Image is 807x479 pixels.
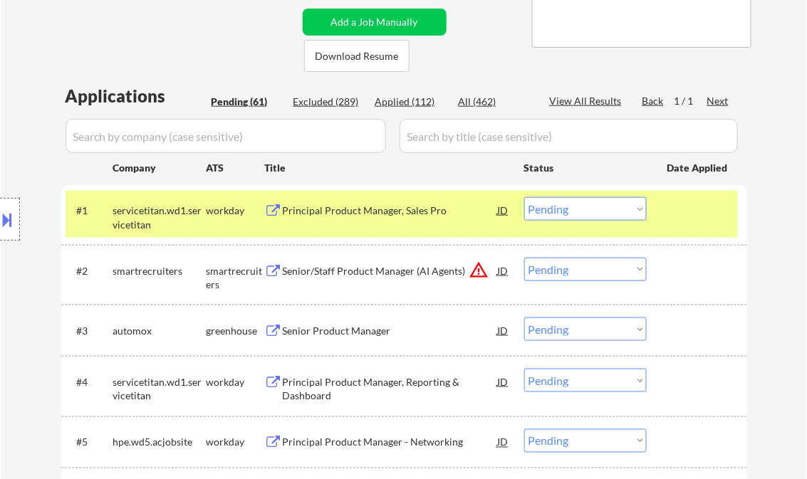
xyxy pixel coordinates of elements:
button: Download Resume [304,40,410,72]
div: Senior Product Manager [283,324,498,338]
div: View All Results [550,94,626,108]
button: warning_amber [469,260,489,280]
div: JD [496,429,511,455]
div: workday [207,436,265,450]
div: JD [496,369,511,394]
div: Principal Product Manager - Networking [283,436,498,450]
div: Excluded (289) [293,95,365,109]
div: #4 [77,375,102,389]
div: Status [524,154,647,180]
div: #5 [77,436,102,450]
div: Next [707,94,730,108]
div: Senior/Staff Product Manager (AI Agents) [283,264,498,278]
div: Principal Product Manager, Reporting & Dashboard [283,375,498,403]
div: 1 / 1 [675,94,707,108]
div: Principal Product Manager, Sales Pro [283,204,498,218]
div: Back [642,94,665,108]
div: JD [496,258,511,283]
div: hpe.wd5.acjobsite [113,436,207,450]
div: All (462) [459,95,530,109]
div: Date Applied [667,161,730,175]
div: workday [207,375,265,389]
input: Search by title (case sensitive) [400,119,738,153]
div: Applied (112) [375,95,447,109]
button: Add a Job Manually [303,9,447,36]
div: JD [496,317,511,343]
div: servicetitan.wd1.servicetitan [113,375,207,403]
div: Title [265,161,511,175]
div: JD [496,197,511,223]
